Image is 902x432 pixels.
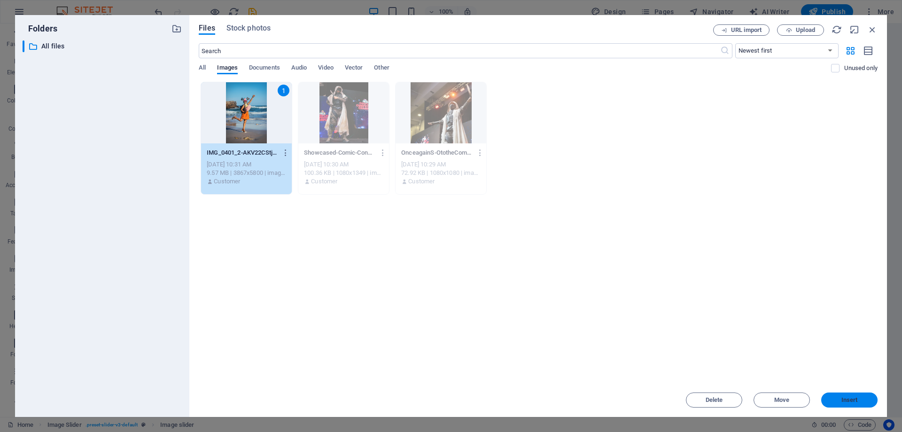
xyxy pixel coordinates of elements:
[27,216,32,222] button: 1
[291,62,307,75] span: Audio
[207,160,286,169] div: [DATE] 10:31 AM
[796,27,815,33] span: Upload
[706,397,723,403] span: Delete
[374,62,389,75] span: Other
[304,160,383,169] div: [DATE] 10:30 AM
[841,397,858,403] span: Insert
[713,24,770,36] button: URL import
[171,24,182,34] i: Create new folder
[27,310,32,316] button: 1
[207,169,286,177] div: 9.57 MB | 3867x5800 | image/jpeg
[832,24,842,35] i: Reload
[401,160,481,169] div: [DATE] 10:29 AM
[731,27,762,33] span: URL import
[849,24,860,35] i: Minimize
[23,23,57,35] p: Folders
[214,177,240,186] p: Customer
[844,64,878,72] p: Displays only files that are not in use on the website. Files added during this session can still...
[401,169,481,177] div: 72.92 KB | 1080x1080 | image/webp
[278,85,289,96] div: 1
[754,393,810,408] button: Move
[396,82,486,143] div: This file has already been selected or is not supported by this element
[304,149,374,157] p: Showcased-Comic-ConCapeTown2025RegionalFinalsWinnersHugethankstoallthesponsorsmed-csihBpxN8vHQmyJ...
[311,177,337,186] p: Customer
[23,40,24,52] div: ​
[27,122,32,128] button: 1
[867,24,878,35] i: Close
[777,24,824,36] button: Upload
[686,393,742,408] button: Delete
[318,62,333,75] span: Video
[304,169,383,177] div: 100.36 KB | 1080x1349 | image/webp
[226,23,271,34] span: Stock photos
[217,62,238,75] span: Images
[249,62,280,75] span: Documents
[401,149,472,157] p: OnceagainS-OtotheComicConCapeTownchampandalltoallcontestants.medirite_plus1-oOqV6anszXUPCptFr_2Ye...
[207,149,277,157] p: IMG_0401_2-AKV22CStj7lZXjYDY9NRDQ.jpg
[199,62,206,75] span: All
[41,41,164,52] p: All files
[821,393,878,408] button: Insert
[408,177,435,186] p: Customer
[27,322,32,327] button: 2
[199,43,720,58] input: Search
[774,397,789,403] span: Move
[345,62,363,75] span: Vector
[199,23,215,34] span: Files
